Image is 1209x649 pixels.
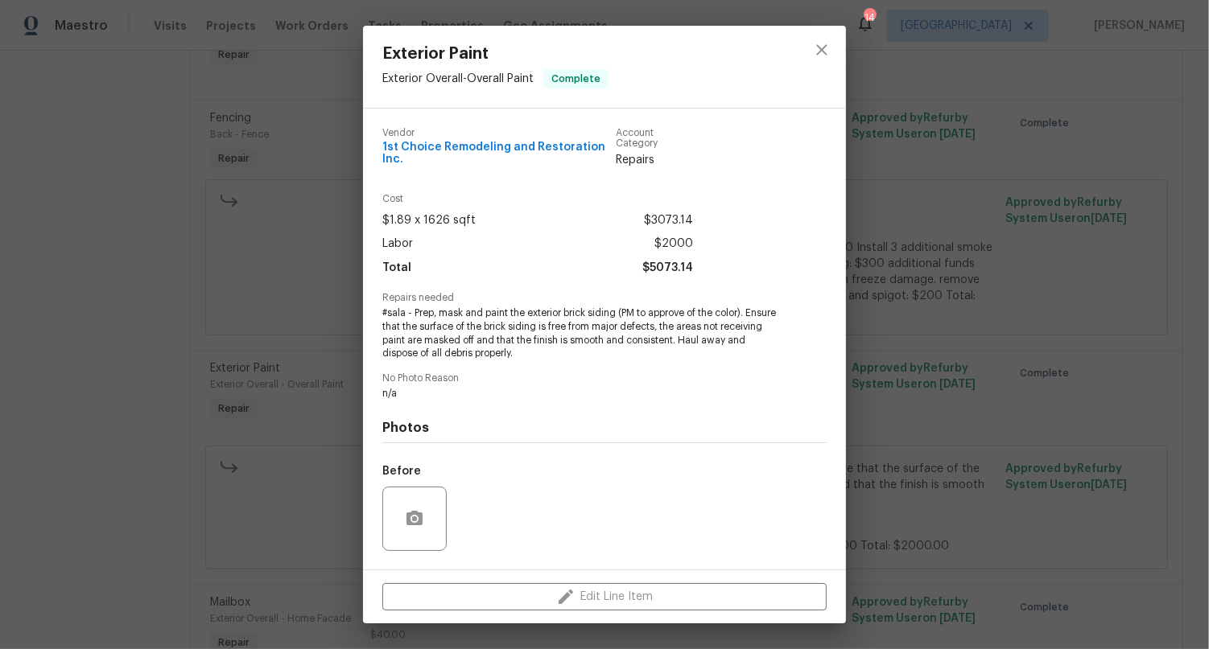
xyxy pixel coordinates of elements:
[642,257,693,280] span: $5073.14
[616,128,694,149] span: Account Category
[644,209,693,232] span: $3073.14
[382,306,782,360] span: #sala - Prep, mask and paint the exterior brick siding (PM to approve of the color). Ensure that ...
[382,194,693,204] span: Cost
[382,466,421,477] h5: Before
[382,293,827,303] span: Repairs needed
[382,387,782,400] span: n/a
[382,45,609,63] span: Exterior Paint
[382,257,411,280] span: Total
[545,71,607,87] span: Complete
[382,128,616,138] span: Vendor
[382,373,827,384] span: No Photo Reason
[803,31,841,69] button: close
[382,142,616,166] span: 1st Choice Remodeling and Restoration Inc.
[382,209,476,232] span: $1.89 x 1626 sqft
[382,232,413,256] span: Labor
[382,420,827,436] h4: Photos
[864,10,875,26] div: 14
[654,232,693,256] span: $2000
[382,73,534,84] span: Exterior Overall - Overall Paint
[616,152,694,168] span: Repairs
